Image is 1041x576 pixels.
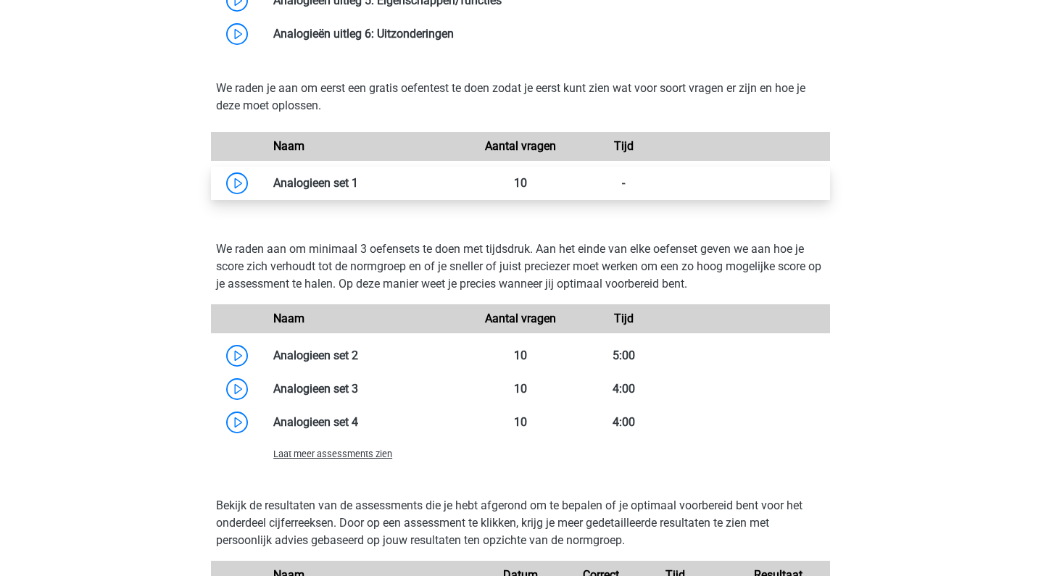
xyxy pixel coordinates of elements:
[572,310,675,327] div: Tijd
[273,448,392,459] span: Laat meer assessments zien
[469,310,572,327] div: Aantal vragen
[216,497,825,549] p: Bekijk de resultaten van de assessments die je hebt afgerond om te bepalen of je optimaal voorber...
[262,347,469,364] div: Analogieen set 2
[572,138,675,155] div: Tijd
[216,241,825,293] p: We raden aan om minimaal 3 oefensets te doen met tijdsdruk. Aan het einde van elke oefenset geven...
[216,80,825,114] p: We raden je aan om eerst een gratis oefentest te doen zodat je eerst kunt zien wat voor soort vra...
[262,310,469,327] div: Naam
[469,138,572,155] div: Aantal vragen
[262,25,830,43] div: Analogieën uitleg 6: Uitzonderingen
[262,380,469,398] div: Analogieen set 3
[262,414,469,431] div: Analogieen set 4
[262,175,469,192] div: Analogieen set 1
[262,138,469,155] div: Naam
